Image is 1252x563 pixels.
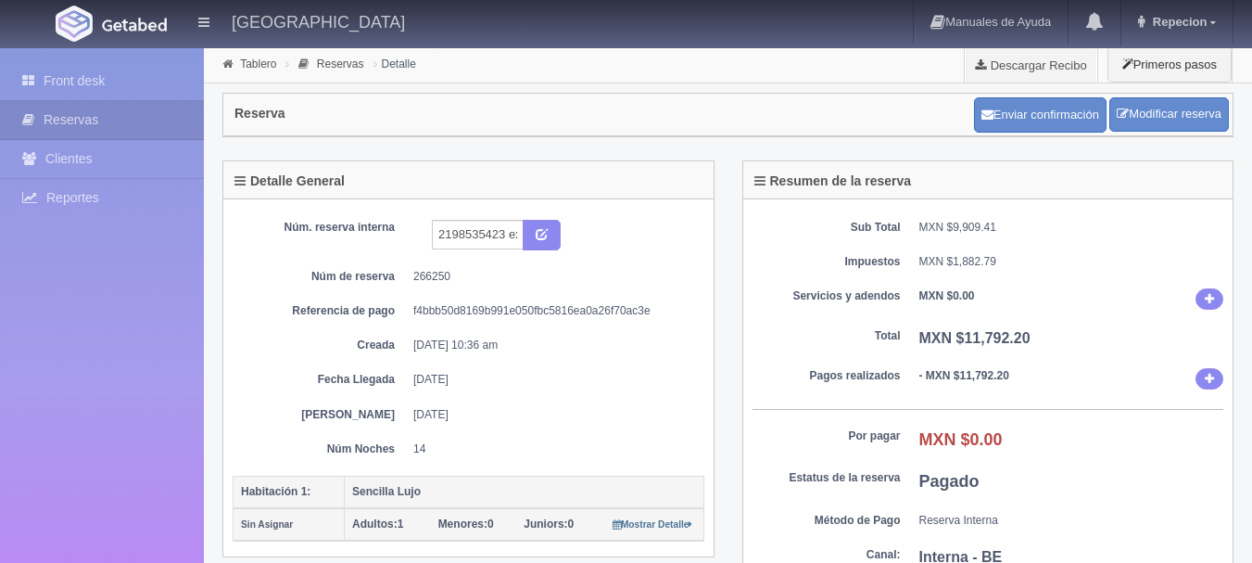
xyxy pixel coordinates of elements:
[317,58,364,70] a: Reservas
[234,174,345,188] h4: Detalle General
[102,18,167,32] img: Getabed
[524,518,574,531] span: 0
[919,220,1224,236] dd: MXN $9,909.41
[752,288,901,304] dt: Servicios y adendos
[919,472,980,491] b: Pagado
[1109,97,1229,132] a: Modificar reserva
[241,519,293,530] small: Sin Asignar
[56,6,93,42] img: Getabed
[413,303,690,319] dd: f4bbb50d8169b991e050fbc5816ea0a26f70ac3e
[413,338,690,353] dd: [DATE] 10:36 am
[919,254,1224,270] dd: MXN $1,882.79
[752,470,901,486] dt: Estatus de la reserva
[1107,46,1232,83] button: Primeros pasos
[965,46,1097,83] a: Descargar Recibo
[247,372,395,388] dt: Fecha Llegada
[247,269,395,285] dt: Núm de reserva
[413,441,690,457] dd: 14
[752,547,901,563] dt: Canal:
[613,518,693,531] a: Mostrar Detalle
[413,269,690,285] dd: 266250
[752,513,901,529] dt: Método de Pago
[752,254,901,270] dt: Impuestos
[919,513,1224,529] dd: Reserva Interna
[919,369,1009,382] b: - MXN $11,792.20
[613,519,693,530] small: Mostrar Detalle
[247,441,395,457] dt: Núm Noches
[919,289,975,302] b: MXN $0.00
[247,303,395,319] dt: Referencia de pago
[345,476,704,508] th: Sencilla Lujo
[232,9,405,32] h4: [GEOGRAPHIC_DATA]
[234,107,285,121] h4: Reserva
[438,518,494,531] span: 0
[352,518,403,531] span: 1
[247,220,395,236] dt: Núm. reserva interna
[247,338,395,353] dt: Creada
[752,328,901,344] dt: Total
[919,330,1031,346] b: MXN $11,792.20
[413,372,690,388] dd: [DATE]
[752,429,901,444] dt: Por pagar
[919,430,1003,449] b: MXN $0.00
[352,518,398,531] strong: Adultos:
[241,485,310,498] b: Habitación 1:
[974,97,1107,133] button: Enviar confirmación
[247,407,395,423] dt: [PERSON_NAME]
[524,518,567,531] strong: Juniors:
[369,55,421,72] li: Detalle
[413,407,690,423] dd: [DATE]
[752,368,901,384] dt: Pagos realizados
[240,58,276,70] a: Tablero
[438,518,487,531] strong: Menores:
[752,220,901,236] dt: Sub Total
[754,174,912,188] h4: Resumen de la reserva
[1148,15,1208,29] span: Repecion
